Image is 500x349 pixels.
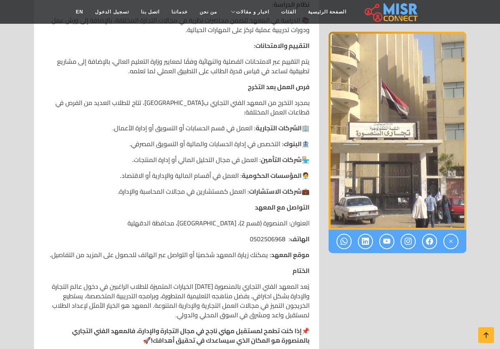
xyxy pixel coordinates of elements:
[290,233,310,245] strong: الهاتف
[135,4,165,19] a: اتصل بنا
[249,185,302,197] strong: شركات الاستشارات
[261,154,302,166] strong: شركات التأمين
[283,138,302,150] strong: البنوك
[44,98,310,117] p: بمجرد التخرج من المعهد الفني التجاري ب[GEOGRAPHIC_DATA]، تتاح للطلاب العديد من الفرص في قطاعات ال...
[44,326,310,345] p: 📌 🚀
[271,249,310,261] strong: موقع المعهد
[365,2,418,22] img: main.misr_connect
[44,250,310,259] p: : يمكنك زيارة المعهد شخصيًا أو التواصل عبر الهاتف للحصول على المزيد من التفاصيل.
[329,32,466,230] div: 1 / 1
[44,171,310,180] p: 🧑‍💼 : العمل في أقسام المالية والإدارية أو الاقتصاد.
[44,234,310,244] p: : 0502506968
[70,4,89,19] a: EN
[44,187,310,196] p: 💼 : العمل كمستشارين في مجالات المحاسبة والإدارة.
[44,57,310,76] p: يتم التقييم عبر الامتحانات الفصلية والنهائية وفقًا لمعايير وزارة التعليم العالي، بالإضافة إلى مشا...
[165,4,194,19] a: خدماتنا
[44,155,310,164] p: 🏪 : العمل في مجال التحليل المالي أو إدارة المنتجات.
[44,139,310,149] p: 🏦 : التخصص في إدارة الحسابات والمالية أو التسويق المصرفي.
[194,4,223,19] a: من نحن
[44,218,310,228] p: العنوان: المنصورة (قسم 2)، [GEOGRAPHIC_DATA]، محافظة الدقهلية
[302,4,352,19] a: الصفحة الرئيسية
[44,123,310,133] p: 🏢 : العمل في قسم الحسابات أو التسويق أو إدارة الأعمال.
[275,4,302,19] a: الفئات
[255,40,310,51] strong: التقييم والامتحانات
[236,8,269,15] span: اخبار و مقالات
[44,15,310,34] p: 📚 الدراسة في المعهد تتضمن محاضرات نظرية في مجالات التجارة المختلفة، بالإضافة إلى ورش عمل ودورات ت...
[44,282,310,320] p: يُعد المعهد الفني التجاري بالمنصورة [DATE] الخيارات المتميزة للطلاب الراغبين في دخول عالم التجارة...
[89,4,135,19] a: تسجيل الدخول
[242,170,302,181] strong: المؤسسات الحكومية
[72,325,310,346] strong: إذا كنت تطمح لمستقبل مهني ناجح في مجال التجارة والإدارة، فالمعهد الفني التجاري بالمنصورة هو المكا...
[329,32,466,230] img: المعهد الفني التجاري بالمنصورة
[255,201,310,213] strong: التواصل مع المعهد
[256,122,302,134] strong: الشركات التجارية
[248,81,310,93] strong: فرص العمل بعد التخرج
[44,41,310,50] p: :
[293,265,310,277] strong: الختام
[223,4,275,19] a: اخبار و مقالات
